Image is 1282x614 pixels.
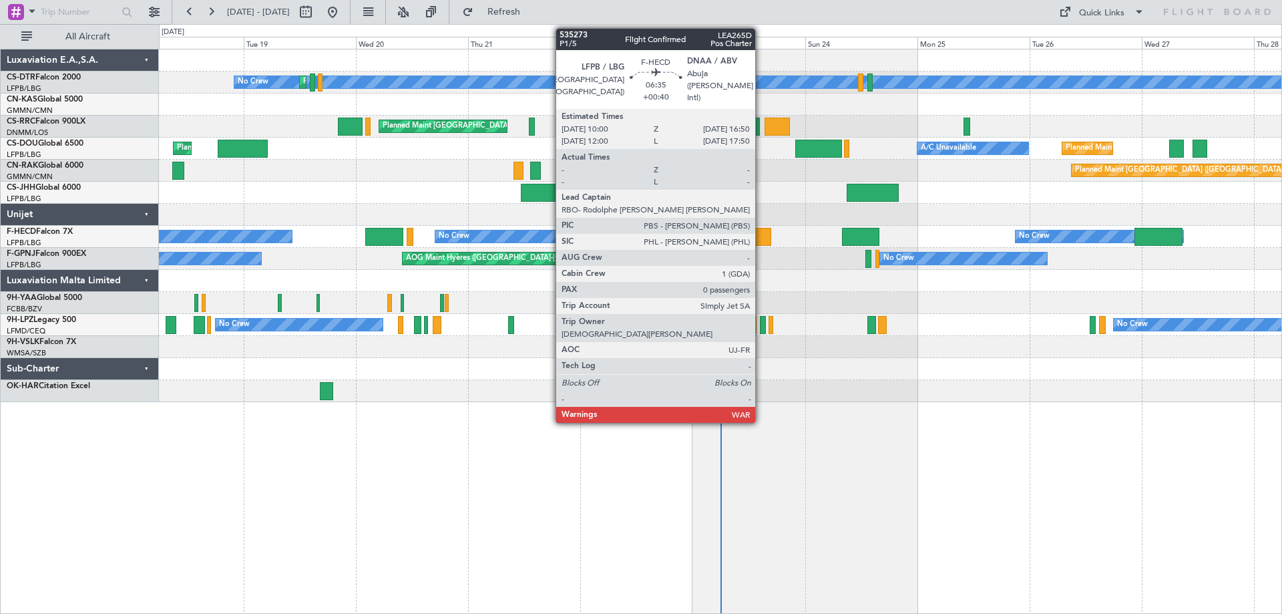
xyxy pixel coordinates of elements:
div: No Crew [238,72,268,92]
div: Planned Maint Sofia [303,72,371,92]
div: Thu 21 [468,37,580,49]
a: CN-KASGlobal 5000 [7,96,83,104]
span: F-HECD [7,228,36,236]
div: Wed 20 [356,37,468,49]
div: A/C Unavailable [921,138,976,158]
a: F-HECDFalcon 7X [7,228,73,236]
input: Trip Number [41,2,118,22]
div: Planned Maint [GEOGRAPHIC_DATA] ([GEOGRAPHIC_DATA]) [177,138,387,158]
div: Wed 27 [1142,37,1254,49]
a: GMMN/CMN [7,106,53,116]
a: GMMN/CMN [7,172,53,182]
div: No Crew [219,315,250,335]
a: CN-RAKGlobal 6000 [7,162,83,170]
div: Mon 18 [132,37,244,49]
a: CS-DOUGlobal 6500 [7,140,83,148]
span: CS-DTR [7,73,35,82]
span: CS-JHH [7,184,35,192]
span: 9H-LPZ [7,316,33,324]
a: OK-HARCitation Excel [7,382,90,390]
span: CN-KAS [7,96,37,104]
div: No Crew [883,249,914,269]
a: FCBB/BZV [7,304,42,314]
button: All Aircraft [15,26,145,47]
span: CS-RRC [7,118,35,126]
span: CN-RAK [7,162,38,170]
span: 9H-VSLK [7,338,39,346]
div: AOG Maint Hyères ([GEOGRAPHIC_DATA]-[GEOGRAPHIC_DATA]) [406,249,632,269]
div: Mon 25 [917,37,1030,49]
div: Planned Maint [GEOGRAPHIC_DATA] ([GEOGRAPHIC_DATA]) [1066,138,1276,158]
span: OK-HAR [7,382,39,390]
div: Tue 26 [1030,37,1142,49]
span: F-GPNJ [7,250,35,258]
div: Quick Links [1079,7,1124,20]
button: Refresh [456,1,536,23]
a: LFPB/LBG [7,150,41,160]
a: CS-DTRFalcon 2000 [7,73,81,82]
div: Sun 24 [805,37,917,49]
a: LFPB/LBG [7,238,41,248]
span: Refresh [476,7,532,17]
a: LFPB/LBG [7,260,41,270]
span: CS-DOU [7,140,38,148]
div: Fri 22 [580,37,692,49]
div: No Crew [1019,226,1050,247]
a: LFPB/LBG [7,194,41,204]
button: Quick Links [1052,1,1151,23]
a: 9H-LPZLegacy 500 [7,316,76,324]
div: No Crew [439,226,469,247]
a: CS-RRCFalcon 900LX [7,118,85,126]
a: F-GPNJFalcon 900EX [7,250,86,258]
span: 9H-YAA [7,294,37,302]
a: 9H-YAAGlobal 5000 [7,294,82,302]
a: DNMM/LOS [7,128,48,138]
a: LFMD/CEQ [7,326,45,336]
div: Planned Maint [GEOGRAPHIC_DATA] ([GEOGRAPHIC_DATA]) [616,182,827,202]
span: All Aircraft [35,32,141,41]
div: Planned Maint [GEOGRAPHIC_DATA] ([GEOGRAPHIC_DATA]) [383,116,593,136]
div: Tue 19 [244,37,356,49]
a: CS-JHHGlobal 6000 [7,184,81,192]
a: WMSA/SZB [7,348,46,358]
div: No Crew [1117,315,1148,335]
div: Sat 23 [692,37,805,49]
a: 9H-VSLKFalcon 7X [7,338,76,346]
span: [DATE] - [DATE] [227,6,290,18]
a: LFPB/LBG [7,84,41,94]
div: [DATE] [162,27,184,38]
